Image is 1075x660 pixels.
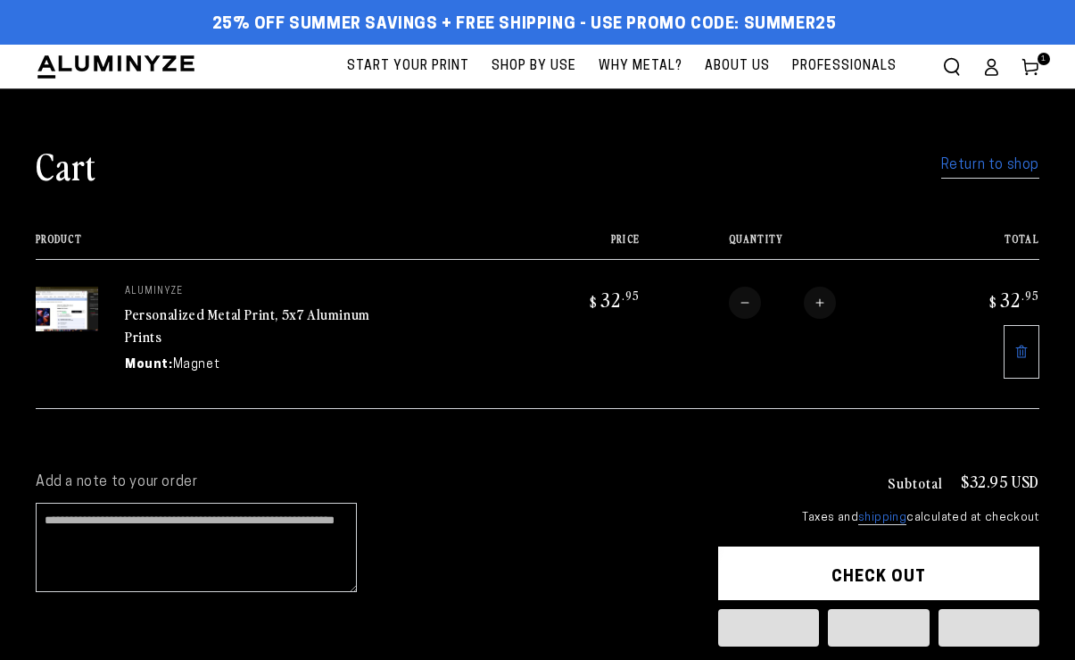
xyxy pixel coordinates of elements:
span: $ [989,293,997,311]
bdi: 32 [987,287,1039,312]
a: Why Metal? [590,45,691,88]
h3: Subtotal [888,475,943,489]
th: Quantity [640,233,924,259]
span: 1 [1041,53,1046,65]
a: shipping [858,512,906,525]
img: Aluminyze [36,54,196,80]
bdi: 32 [587,287,640,312]
img: 5"x7" Rectangle White Glossy Aluminyzed Photo [36,287,98,331]
a: Start Your Print [338,45,478,88]
a: Remove 5"x7" Rectangle White Glossy Aluminyzed Photo [1004,325,1039,379]
a: Shop By Use [483,45,585,88]
span: Shop By Use [492,55,576,78]
p: aluminyze [125,287,393,297]
small: Taxes and calculated at checkout [718,509,1039,527]
span: $ [590,293,598,311]
th: Price [525,233,640,259]
th: Total [924,233,1039,259]
dd: Magnet [173,355,220,374]
p: $32.95 USD [961,473,1039,489]
a: Professionals [783,45,905,88]
span: Why Metal? [599,55,682,78]
h1: Cart [36,142,96,188]
a: Return to shop [941,153,1039,179]
summary: Search our site [932,47,972,87]
button: Check out [718,547,1039,600]
sup: .95 [622,288,640,303]
dt: Mount: [125,355,173,374]
sup: .95 [1021,288,1039,303]
a: Personalized Metal Print, 5x7 Aluminum Prints [125,304,370,347]
label: Add a note to your order [36,473,682,492]
span: 25% off Summer Savings + Free Shipping - Use Promo Code: SUMMER25 [212,15,837,35]
span: About Us [705,55,770,78]
span: Professionals [792,55,897,78]
input: Quantity for Personalized Metal Print, 5x7 Aluminum Prints [761,287,804,319]
th: Product [36,233,525,259]
span: Start Your Print [347,55,469,78]
a: About Us [696,45,779,88]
